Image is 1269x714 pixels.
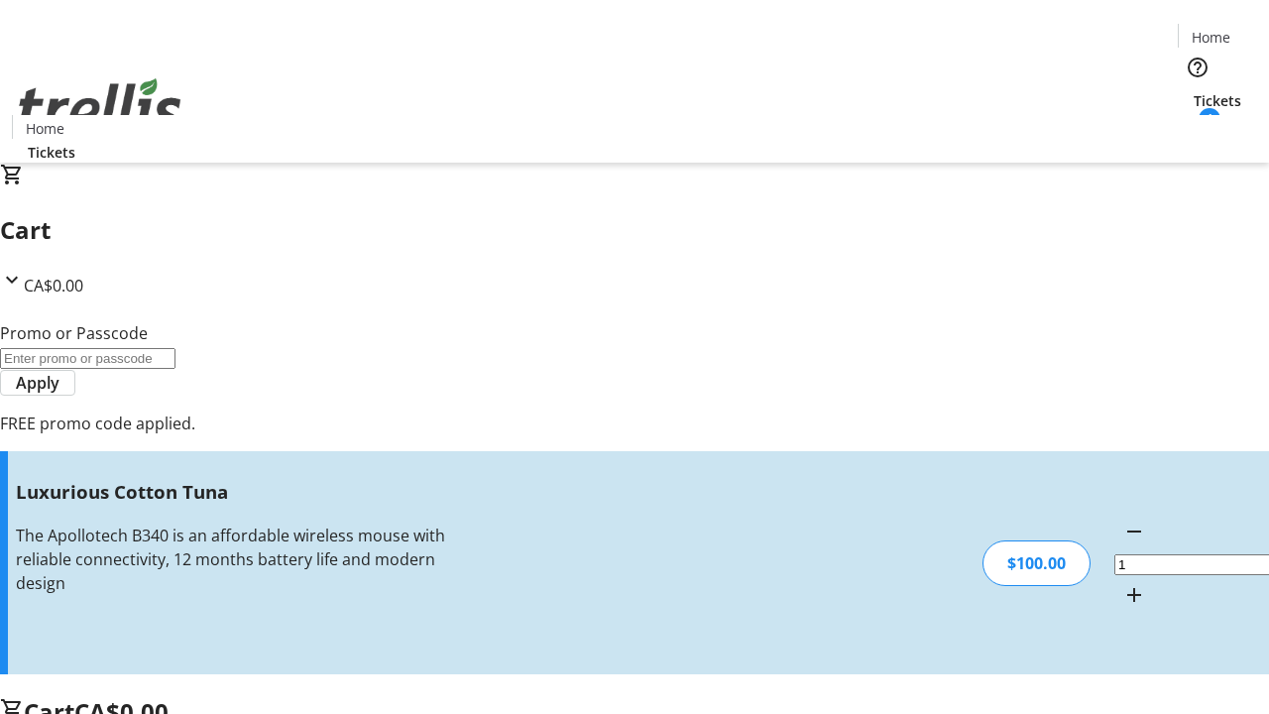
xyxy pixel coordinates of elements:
a: Tickets [1178,90,1257,111]
a: Tickets [12,142,91,163]
div: $100.00 [982,540,1091,586]
button: Help [1178,48,1217,87]
h3: Luxurious Cotton Tuna [16,478,449,506]
a: Home [1179,27,1242,48]
button: Cart [1178,111,1217,151]
button: Increment by one [1114,575,1154,615]
img: Orient E2E Organization dJUYfn6gM1's Logo [12,57,188,156]
span: Tickets [28,142,75,163]
span: Tickets [1194,90,1241,111]
span: Apply [16,371,59,395]
span: Home [1192,27,1230,48]
span: Home [26,118,64,139]
a: Home [13,118,76,139]
div: The Apollotech B340 is an affordable wireless mouse with reliable connectivity, 12 months battery... [16,524,449,595]
span: CA$0.00 [24,275,83,297]
button: Decrement by one [1114,512,1154,551]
